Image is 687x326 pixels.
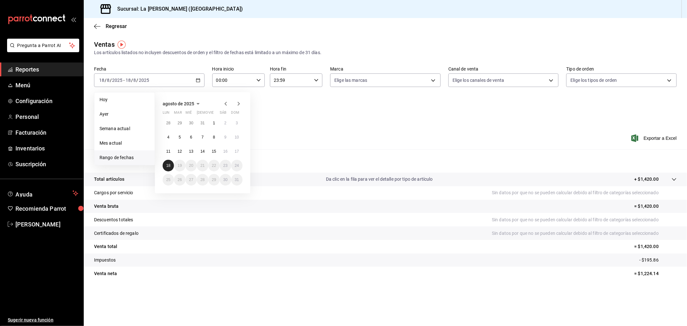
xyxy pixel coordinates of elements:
[163,100,202,108] button: agosto de 2025
[179,135,181,139] abbr: 5 de agosto de 2025
[8,317,78,323] span: Sugerir nueva función
[166,177,170,182] abbr: 25 de agosto de 2025
[94,216,133,223] p: Descuentos totales
[236,121,238,125] abbr: 3 de agosto de 2025
[633,134,677,142] button: Exportar a Excel
[17,42,69,49] span: Pregunta a Parrot AI
[5,47,79,53] a: Pregunta a Parrot AI
[231,174,243,186] button: 31 de agosto de 2025
[110,78,112,83] span: /
[71,17,76,22] button: open_drawer_menu
[166,121,170,125] abbr: 28 de julio de 2025
[635,176,659,183] p: + $1,420.00
[270,67,322,72] label: Hora fin
[94,23,127,29] button: Regresar
[94,189,133,196] p: Cargos por servicio
[112,78,123,83] input: ----
[163,101,194,106] span: agosto de 2025
[235,135,239,139] abbr: 10 de agosto de 2025
[202,135,204,139] abbr: 7 de agosto de 2025
[15,144,78,153] span: Inventarios
[94,270,117,277] p: Venta neta
[200,177,205,182] abbr: 28 de agosto de 2025
[177,177,182,182] abbr: 26 de agosto de 2025
[112,5,243,13] h3: Sucursal: La [PERSON_NAME] ([GEOGRAPHIC_DATA])
[186,174,197,186] button: 27 de agosto de 2025
[220,117,231,129] button: 2 de agosto de 2025
[208,110,214,117] abbr: viernes
[448,67,559,72] label: Canal de venta
[220,110,226,117] abbr: sábado
[133,78,137,83] input: --
[123,78,125,83] span: -
[94,67,205,72] label: Fecha
[174,146,185,157] button: 12 de agosto de 2025
[163,110,169,117] abbr: lunes
[100,140,149,147] span: Mes actual
[163,146,174,157] button: 11 de agosto de 2025
[15,189,70,197] span: Ayuda
[326,176,433,183] p: Da clic en la fila para ver el detalle por tipo de artículo
[197,110,235,117] abbr: jueves
[223,177,227,182] abbr: 30 de agosto de 2025
[174,174,185,186] button: 26 de agosto de 2025
[7,39,79,52] button: Pregunta a Parrot AI
[197,160,208,171] button: 21 de agosto de 2025
[174,160,185,171] button: 19 de agosto de 2025
[197,174,208,186] button: 28 de agosto de 2025
[639,257,677,264] p: - $195.86
[186,131,197,143] button: 6 de agosto de 2025
[200,121,205,125] abbr: 31 de julio de 2025
[100,96,149,103] span: Hoy
[177,149,182,154] abbr: 12 de agosto de 2025
[635,243,677,250] p: = $1,420.00
[223,149,227,154] abbr: 16 de agosto de 2025
[15,65,78,74] span: Reportes
[212,149,216,154] abbr: 15 de agosto de 2025
[231,146,243,157] button: 17 de agosto de 2025
[208,174,220,186] button: 29 de agosto de 2025
[189,149,193,154] abbr: 13 de agosto de 2025
[197,131,208,143] button: 7 de agosto de 2025
[220,160,231,171] button: 23 de agosto de 2025
[100,154,149,161] span: Rango de fechas
[213,135,215,139] abbr: 8 de agosto de 2025
[107,78,110,83] input: --
[15,81,78,90] span: Menú
[177,121,182,125] abbr: 29 de julio de 2025
[131,78,133,83] span: /
[125,78,131,83] input: --
[635,270,677,277] p: = $1,224.14
[15,160,78,168] span: Suscripción
[190,135,192,139] abbr: 6 de agosto de 2025
[208,160,220,171] button: 22 de agosto de 2025
[189,121,193,125] abbr: 30 de julio de 2025
[570,77,617,83] span: Elige los tipos de orden
[186,117,197,129] button: 30 de julio de 2025
[166,149,170,154] abbr: 11 de agosto de 2025
[453,77,504,83] span: Elige los canales de venta
[231,110,239,117] abbr: domingo
[94,203,119,210] p: Venta bruta
[330,67,441,72] label: Marca
[635,203,677,210] p: = $1,420.00
[200,149,205,154] abbr: 14 de agosto de 2025
[220,131,231,143] button: 9 de agosto de 2025
[174,110,182,117] abbr: martes
[566,67,677,72] label: Tipo de orden
[106,23,127,29] span: Regresar
[208,117,220,129] button: 1 de agosto de 2025
[220,174,231,186] button: 30 de agosto de 2025
[231,160,243,171] button: 24 de agosto de 2025
[163,174,174,186] button: 25 de agosto de 2025
[224,135,226,139] abbr: 9 de agosto de 2025
[186,146,197,157] button: 13 de agosto de 2025
[118,41,126,49] img: Tooltip marker
[94,230,138,237] p: Certificados de regalo
[15,128,78,137] span: Facturación
[94,49,677,56] div: Los artículos listados no incluyen descuentos de orden y el filtro de fechas está limitado a un m...
[167,135,169,139] abbr: 4 de agosto de 2025
[186,110,192,117] abbr: miércoles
